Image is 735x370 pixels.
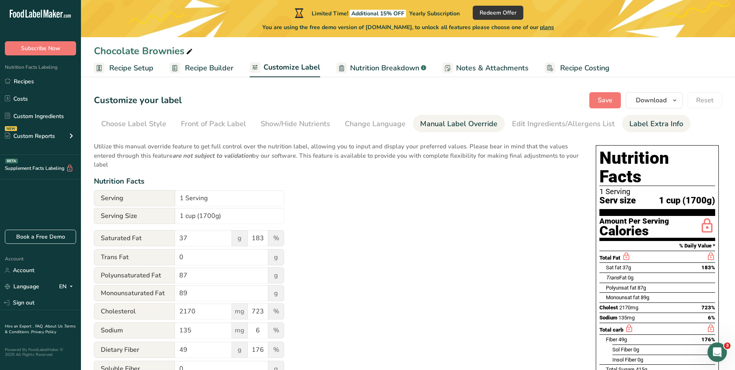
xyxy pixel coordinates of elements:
[701,304,715,311] span: 723%
[232,342,248,358] span: g
[606,294,639,300] span: Monounsat fat
[35,323,45,329] a: FAQ .
[599,315,617,321] span: Sodium
[94,59,153,77] a: Recipe Setup
[268,322,284,338] span: %
[724,343,731,349] span: 3
[599,327,623,333] span: Total carb
[263,62,320,73] span: Customize Label
[599,149,715,186] h1: Nutrition Facts
[94,94,182,107] h1: Customize your label
[560,63,610,74] span: Recipe Costing
[636,95,667,105] span: Download
[250,58,320,78] a: Customize Label
[606,285,636,291] span: Polyunsat fat
[232,322,248,338] span: mg
[94,44,194,58] div: Chocolate Brownies
[618,336,627,343] span: 49g
[626,92,683,108] button: Download
[268,285,284,301] span: g
[409,10,460,17] span: Yearly Subscription
[232,230,248,246] span: g
[618,315,635,321] span: 135mg
[598,95,612,105] span: Save
[262,23,554,32] span: You are using the free demo version of [DOMAIN_NAME], to unlock all features please choose one of...
[59,282,76,292] div: EN
[268,342,284,358] span: %
[622,264,631,271] span: 37g
[606,275,619,281] i: Trans
[599,255,620,261] span: Total Fat
[293,8,460,18] div: Limited Time!
[599,196,636,206] span: Serv size
[94,322,175,338] span: Sodium
[5,347,76,357] div: Powered By FoodLabelMaker © 2025 All Rights Reserved
[268,230,284,246] span: %
[637,285,646,291] span: 87g
[599,304,618,311] span: Cholest
[185,63,234,74] span: Recipe Builder
[45,323,64,329] a: About Us .
[545,59,610,77] a: Recipe Costing
[94,137,580,169] p: Utilize this manual override feature to get full control over the nutrition label, allowing you t...
[612,357,636,363] span: Insol Fiber
[94,303,175,319] span: Cholesterol
[442,59,529,77] a: Notes & Attachments
[350,10,406,17] span: Additional 15% OFF
[94,176,580,187] div: Nutrition Facts
[5,41,76,55] button: Subscribe Now
[688,92,722,108] button: Reset
[708,315,715,321] span: 6%
[701,336,715,343] span: 176%
[94,342,175,358] span: Dietary Fiber
[599,241,715,251] section: % Daily Value *
[701,264,715,271] span: 183%
[232,303,248,319] span: mg
[599,225,669,237] div: Calories
[707,343,727,362] iframe: Intercom live chat
[109,63,153,74] span: Recipe Setup
[606,275,627,281] span: Fat
[5,132,55,140] div: Custom Reports
[5,279,39,294] a: Language
[5,126,17,131] div: NEW
[637,357,643,363] span: 0g
[172,152,252,160] b: are not subject to validation
[5,323,34,329] a: Hire an Expert .
[170,59,234,77] a: Recipe Builder
[420,118,497,129] div: Manual Label Override
[5,159,18,163] div: BETA
[268,267,284,283] span: g
[629,118,683,129] div: Label Extra Info
[599,218,669,225] div: Amount Per Serving
[336,59,426,77] a: Nutrition Breakdown
[473,6,523,20] button: Redeem Offer
[589,92,621,108] button: Save
[612,347,632,353] span: Sol Fiber
[540,23,554,31] span: plans
[268,249,284,265] span: g
[94,267,175,283] span: Polyunsaturated Fat
[94,249,175,265] span: Trans Fat
[181,118,246,129] div: Front of Pack Label
[101,118,166,129] div: Choose Label Style
[31,329,56,335] a: Privacy Policy
[456,63,529,74] span: Notes & Attachments
[606,264,621,271] span: Sat fat
[268,303,284,319] span: %
[633,347,639,353] span: 0g
[5,230,76,244] a: Book a Free Demo
[94,285,175,301] span: Monounsaturated Fat
[94,190,175,206] span: Serving
[350,63,419,74] span: Nutrition Breakdown
[606,336,617,343] span: Fiber
[94,230,175,246] span: Saturated Fat
[619,304,638,311] span: 2170mg
[261,118,330,129] div: Show/Hide Nutrients
[696,95,714,105] span: Reset
[345,118,406,129] div: Change Language
[512,118,615,129] div: Edit Ingredients/Allergens List
[628,275,633,281] span: 0g
[5,323,76,335] a: Terms & Conditions .
[659,196,715,206] span: 1 cup (1700g)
